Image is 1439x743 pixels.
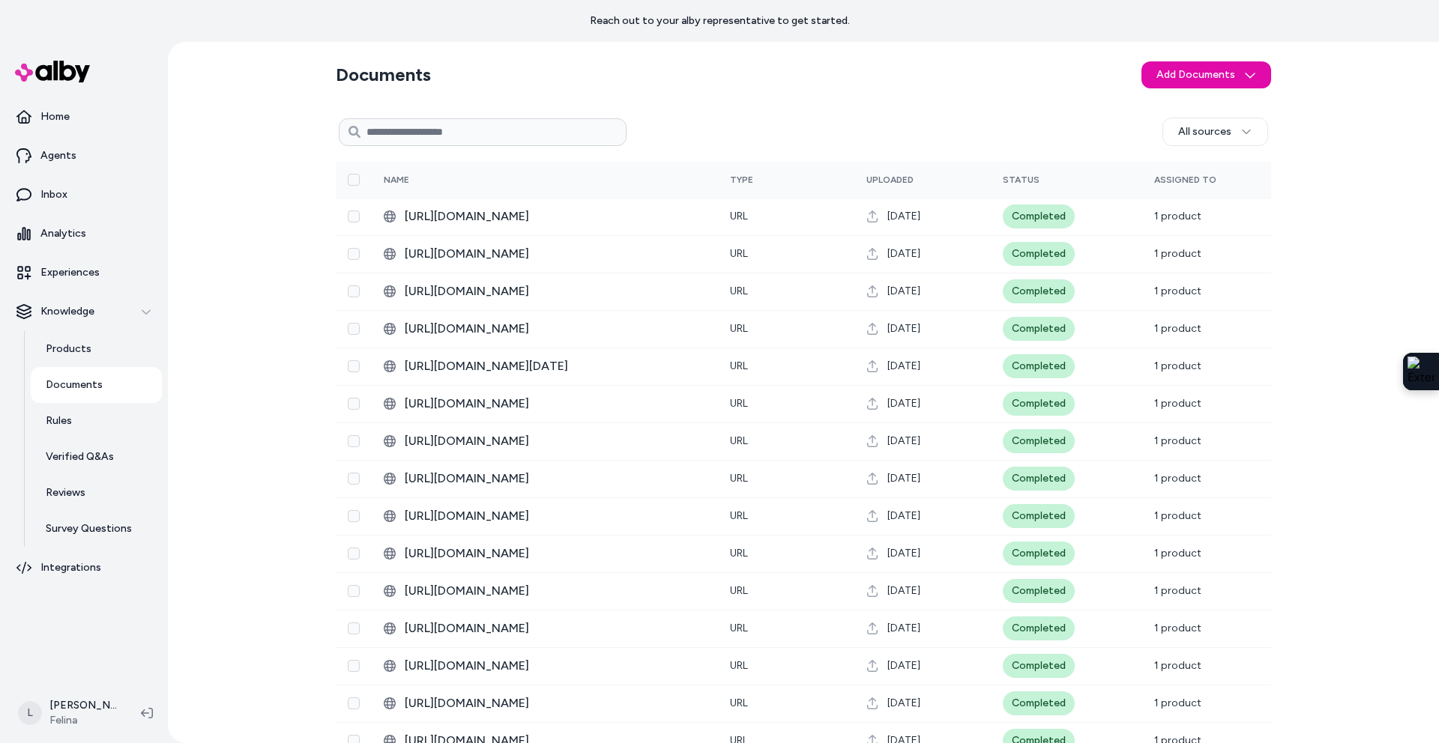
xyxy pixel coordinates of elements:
span: URL [730,210,748,222]
div: our-number-1-panty.html [384,545,706,562]
span: [DATE] [887,359,920,374]
span: [URL][DOMAIN_NAME][DATE] [405,357,706,375]
a: Analytics [6,216,162,252]
button: Select row [348,473,360,485]
span: Type [730,175,753,185]
div: take-care.html [384,694,706,712]
span: [URL][DOMAIN_NAME] [405,207,706,225]
span: [DATE] [887,658,920,673]
span: [DATE] [887,696,920,711]
div: felina-fit-guide.html [384,432,706,450]
a: Products [31,331,162,367]
div: layering-leggings.html [384,245,706,263]
div: traveling-with-felina.html [384,657,706,675]
span: URL [730,285,748,297]
span: [URL][DOMAIN_NAME] [405,582,706,600]
button: Select row [348,398,360,410]
button: Select row [348,622,360,634]
button: Select row [348,435,360,447]
div: Completed [1003,392,1075,416]
span: URL [730,434,748,447]
p: Verified Q&As [46,449,114,464]
span: 1 product [1154,509,1201,522]
span: [DATE] [887,434,920,449]
a: Verified Q&As [31,439,162,475]
p: Inbox [40,187,67,202]
div: top-5-felina-summer-styles.html [384,619,706,637]
a: Rules [31,403,162,439]
p: [PERSON_NAME] [49,698,117,713]
span: [DATE] [887,246,920,261]
a: Reviews [31,475,162,511]
span: 1 product [1154,584,1201,597]
span: URL [730,547,748,559]
span: [URL][DOMAIN_NAME] [405,245,706,263]
span: 1 product [1154,247,1201,260]
div: Completed [1003,317,1075,341]
span: 1 product [1154,659,1201,672]
span: [URL][DOMAIN_NAME] [405,694,706,712]
span: Assigned To [1154,175,1216,185]
div: get-it-in-every-color.html [384,507,706,525]
button: Select row [348,548,360,559]
div: Completed [1003,691,1075,715]
button: Select all [348,174,360,186]
span: [DATE] [887,583,920,598]
a: Home [6,99,162,135]
span: [DATE] [887,284,920,299]
a: Experiences [6,255,162,291]
h2: Documents [336,63,431,87]
button: Select row [348,285,360,297]
button: L[PERSON_NAME]Felina [9,689,129,737]
span: Status [1003,175,1040,185]
div: Completed [1003,429,1075,453]
span: Felina [49,713,117,728]
span: 1 product [1154,472,1201,485]
img: Extension Icon [1408,357,1435,386]
span: URL [730,472,748,485]
span: URL [730,584,748,597]
span: [DATE] [887,396,920,411]
span: URL [730,697,748,709]
span: URL [730,322,748,335]
button: Select row [348,660,360,672]
div: Completed [1003,242,1075,266]
a: Agents [6,138,162,174]
p: Reviews [46,485,85,500]
span: [URL][DOMAIN_NAME] [405,282,706,300]
div: a-halloween-to-remember.html [384,357,706,375]
button: Select row [348,323,360,335]
a: Inbox [6,177,162,213]
span: 1 product [1154,622,1201,634]
button: Add Documents [1141,61,1271,88]
button: Select row [348,585,360,597]
span: 1 product [1154,434,1201,447]
span: 1 product [1154,697,1201,709]
span: [DATE] [887,471,920,486]
span: [URL][DOMAIN_NAME] [405,619,706,637]
p: Documents [46,377,103,392]
button: Knowledge [6,294,162,330]
span: [URL][DOMAIN_NAME] [405,657,706,675]
span: 1 product [1154,210,1201,222]
span: URL [730,397,748,410]
div: holiday-gift-guide.html [384,582,706,600]
span: [DATE] [887,209,920,224]
span: 1 product [1154,360,1201,372]
span: [DATE] [887,321,920,336]
div: Completed [1003,204,1075,228]
span: [URL][DOMAIN_NAME] [405,320,706,338]
span: 1 product [1154,322,1201,335]
span: All sources [1178,124,1231,139]
div: welcome-to-felina.html [384,207,706,225]
span: [DATE] [887,546,920,561]
span: [URL][DOMAIN_NAME] [405,432,706,450]
button: Select row [348,510,360,522]
a: Integrations [6,550,162,586]
div: Completed [1003,616,1075,640]
div: Name [384,174,496,186]
div: Completed [1003,542,1075,565]
button: Select row [348,248,360,260]
span: 1 product [1154,547,1201,559]
div: Completed [1003,579,1075,603]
